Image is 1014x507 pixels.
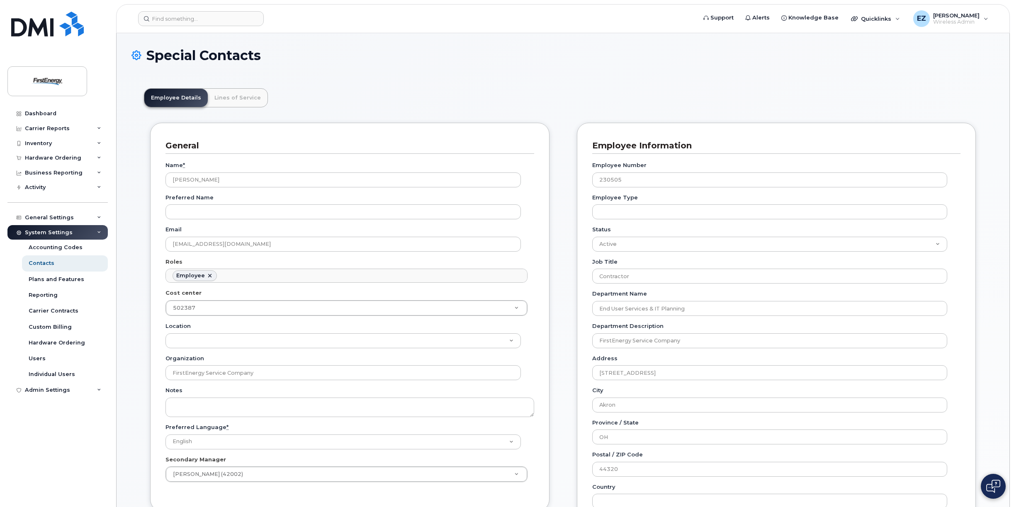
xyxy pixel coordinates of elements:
[592,290,647,298] label: Department Name
[165,354,204,362] label: Organization
[165,322,191,330] label: Location
[165,423,229,431] label: Preferred Language
[592,194,638,201] label: Employee Type
[165,140,528,151] h3: General
[592,483,615,491] label: Country
[165,386,182,394] label: Notes
[168,471,243,478] span: [PERSON_NAME] (42002)
[183,162,185,168] abbr: required
[165,258,182,266] label: Roles
[592,386,603,394] label: City
[165,456,226,463] label: Secondary Manager
[176,272,205,279] div: Employee
[592,161,647,169] label: Employee Number
[173,305,195,311] span: 502387
[592,226,611,233] label: Status
[165,194,214,201] label: Preferred Name
[208,89,267,107] a: Lines of Service
[226,424,229,430] abbr: required
[165,226,182,233] label: Email
[592,140,954,151] h3: Employee Information
[165,161,185,169] label: Name
[144,89,208,107] a: Employee Details
[592,419,639,427] label: Province / State
[592,322,664,330] label: Department Description
[592,258,618,266] label: Job Title
[166,467,527,482] a: [PERSON_NAME] (42002)
[166,301,527,315] a: 502387
[165,289,202,297] label: Cost center
[592,354,618,362] label: Address
[986,480,1000,493] img: Open chat
[131,48,995,63] h1: Special Contacts
[592,451,643,458] label: Postal / ZIP Code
